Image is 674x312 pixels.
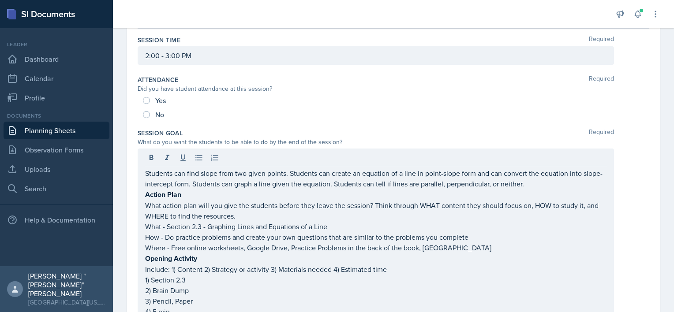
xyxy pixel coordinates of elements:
[145,168,607,189] p: Students can find slope from two given points. Students can create an equation of a line in point...
[145,275,607,285] p: 1) Section 2.3
[138,137,614,147] div: What do you want the students to be able to do by the end of the session?
[28,298,106,307] div: [GEOGRAPHIC_DATA][US_STATE] in [GEOGRAPHIC_DATA]
[4,211,109,229] div: Help & Documentation
[138,36,180,45] label: Session Time
[145,189,181,200] strong: Action Plan
[155,110,164,119] span: No
[4,122,109,139] a: Planning Sheets
[589,75,614,84] span: Required
[4,141,109,159] a: Observation Forms
[145,296,607,306] p: 3) Pencil, Paper
[145,232,607,242] p: How - Do practice problems and create your own questions that are similar to the problems you com...
[4,112,109,120] div: Documents
[145,200,607,221] p: What action plan will you give the students before they leave the session? Think through WHAT con...
[145,285,607,296] p: 2) Brain Dump
[4,180,109,197] a: Search
[4,70,109,87] a: Calendar
[138,75,179,84] label: Attendance
[138,129,183,137] label: Session Goal
[4,89,109,107] a: Profile
[589,129,614,137] span: Required
[155,96,166,105] span: Yes
[138,84,614,93] div: Did you have student attendance at this session?
[145,50,607,61] p: 2:00 - 3:00 PM
[145,264,607,275] p: Include: 1) Content 2) Strategy or activity 3) Materials needed 4) Estimated time
[28,271,106,298] div: [PERSON_NAME] "[PERSON_NAME]" [PERSON_NAME]
[145,253,197,264] strong: Opening Activity
[145,242,607,253] p: Where - Free online worksheets, Google Drive, Practice Problems in the back of the book, [GEOGRAP...
[145,221,607,232] p: What - Section 2.3 - Graphing Lines and Equations of a Line
[4,50,109,68] a: Dashboard
[4,160,109,178] a: Uploads
[589,36,614,45] span: Required
[4,41,109,48] div: Leader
